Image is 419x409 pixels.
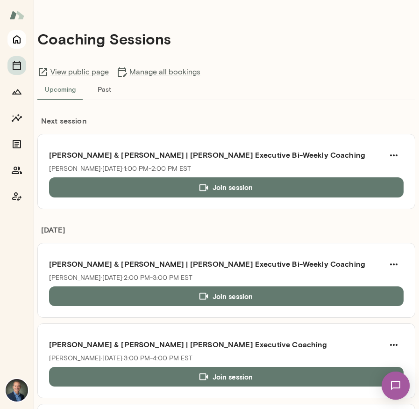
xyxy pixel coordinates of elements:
[7,82,26,101] button: Growth Plan
[37,30,171,48] h4: Coaching Sessions
[37,224,415,243] h6: [DATE]
[7,135,26,153] button: Documents
[7,109,26,127] button: Insights
[49,177,404,197] button: Join session
[49,354,192,363] p: [PERSON_NAME] · [DATE] · 3:00 PM-4:00 PM EST
[49,273,192,283] p: [PERSON_NAME] · [DATE] · 2:00 PM-3:00 PM EST
[6,379,28,402] img: Michael Alden
[37,115,415,134] h6: Next session
[49,164,191,174] p: [PERSON_NAME] · [DATE] · 1:00 PM-2:00 PM EST
[7,187,26,206] button: Coach app
[37,78,415,100] div: basic tabs example
[37,78,83,100] button: Upcoming
[7,161,26,180] button: Members
[9,6,24,24] img: Mento
[49,339,404,350] h6: [PERSON_NAME] & [PERSON_NAME] | [PERSON_NAME] Executive Coaching
[83,78,125,100] button: Past
[49,286,404,306] button: Join session
[116,66,200,78] a: Manage all bookings
[49,367,404,387] button: Join session
[49,149,404,161] h6: [PERSON_NAME] & [PERSON_NAME] | [PERSON_NAME] Executive Bi-Weekly Coaching
[49,258,404,270] h6: [PERSON_NAME] & [PERSON_NAME] | [PERSON_NAME] Executive Bi-Weekly Coaching
[7,56,26,75] button: Sessions
[37,66,109,78] a: View public page
[7,30,26,49] button: Home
